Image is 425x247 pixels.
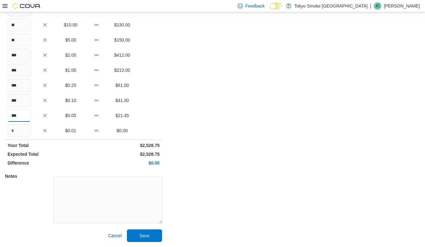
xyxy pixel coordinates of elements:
[8,64,31,76] input: Quantity
[8,109,31,122] input: Quantity
[85,160,160,166] p: $0.00
[8,19,31,31] input: Quantity
[111,37,134,43] p: $150.00
[8,160,82,166] p: Difference
[111,22,134,28] p: $130.00
[108,233,122,239] span: Cancel
[8,79,31,92] input: Quantity
[5,170,52,182] h5: Notes
[245,3,264,9] span: Feedback
[59,97,82,104] p: $0.10
[8,94,31,107] input: Quantity
[111,52,134,58] p: $412.00
[8,34,31,46] input: Quantity
[294,2,368,10] p: Tokyo Smoke [GEOGRAPHIC_DATA]
[8,49,31,61] input: Quantity
[374,2,381,10] div: Julia Cote
[59,37,82,43] p: $5.00
[270,3,283,9] input: Dark Mode
[59,112,82,119] p: $0.05
[8,124,31,137] input: Quantity
[111,67,134,73] p: $213.00
[59,67,82,73] p: $1.00
[106,229,124,242] button: Cancel
[111,97,134,104] p: $41.30
[59,22,82,28] p: $10.00
[8,142,82,149] p: Your Total
[111,112,134,119] p: $21.45
[59,127,82,134] p: $0.01
[85,142,160,149] p: $2,528.75
[111,82,134,88] p: $81.00
[384,2,420,10] p: [PERSON_NAME]
[111,127,134,134] p: $0.00
[127,229,162,242] button: Save
[375,2,380,10] span: JC
[8,151,82,157] p: Expected Total
[139,233,150,239] span: Save
[85,151,160,157] p: $2,528.75
[59,82,82,88] p: $0.25
[13,3,41,9] img: Cova
[59,52,82,58] p: $2.00
[370,2,371,10] p: |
